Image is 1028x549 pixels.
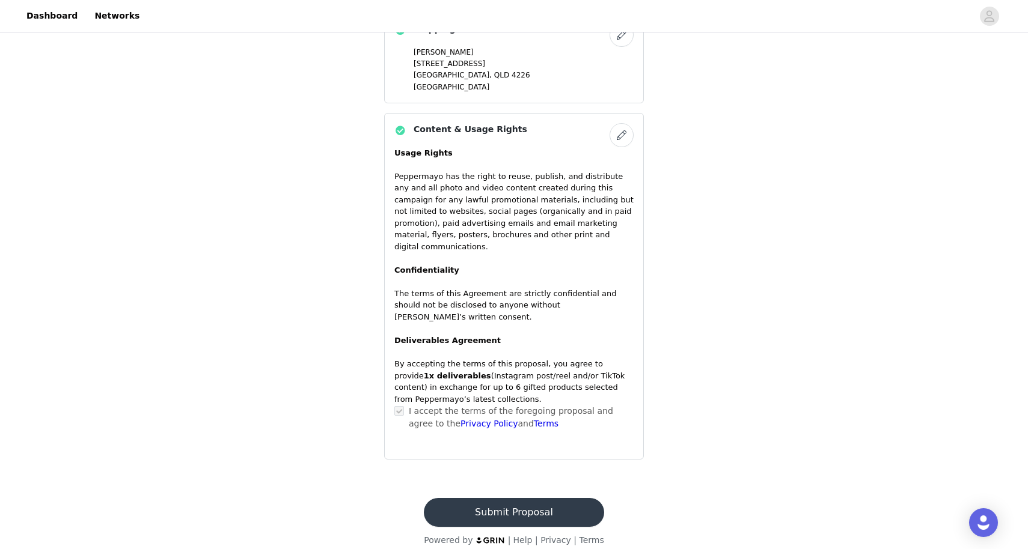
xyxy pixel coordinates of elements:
h4: Content & Usage Rights [414,123,527,136]
a: Privacy Policy [460,419,518,428]
span: | [508,535,511,545]
img: logo [476,536,506,544]
a: Terms [534,419,558,428]
span: | [574,535,577,545]
div: Open Intercom Messenger [969,508,998,537]
p: Peppermayo has the right to reuse, publish, and distribute any and all photo and video content cr... [394,147,634,323]
span: | [535,535,538,545]
a: Networks [87,2,147,29]
span: QLD [494,71,509,79]
p: [PERSON_NAME] [414,47,634,58]
strong: Confidentiality [394,265,459,274]
a: Terms [579,535,604,545]
strong: 1x deliverables [424,371,491,380]
p: I accept the terms of the foregoing proposal and agree to the and [409,405,634,430]
span: [GEOGRAPHIC_DATA], [414,71,492,79]
div: avatar [984,7,995,26]
a: Dashboard [19,2,85,29]
p: [GEOGRAPHIC_DATA] [414,82,634,93]
a: Help [513,535,533,545]
p: By accepting the terms of this proposal, you agree to provide (Instagram post/reel and/or TikTok ... [394,358,634,405]
strong: Deliverables Agreement [394,336,501,345]
div: Shipping Information [384,13,644,103]
a: Privacy [540,535,571,545]
strong: Usage Rights [394,148,453,157]
span: Powered by [424,535,473,545]
div: Content & Usage Rights [384,113,644,460]
span: 4226 [512,71,530,79]
p: [STREET_ADDRESS] [414,58,634,69]
button: Submit Proposal [424,498,604,527]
